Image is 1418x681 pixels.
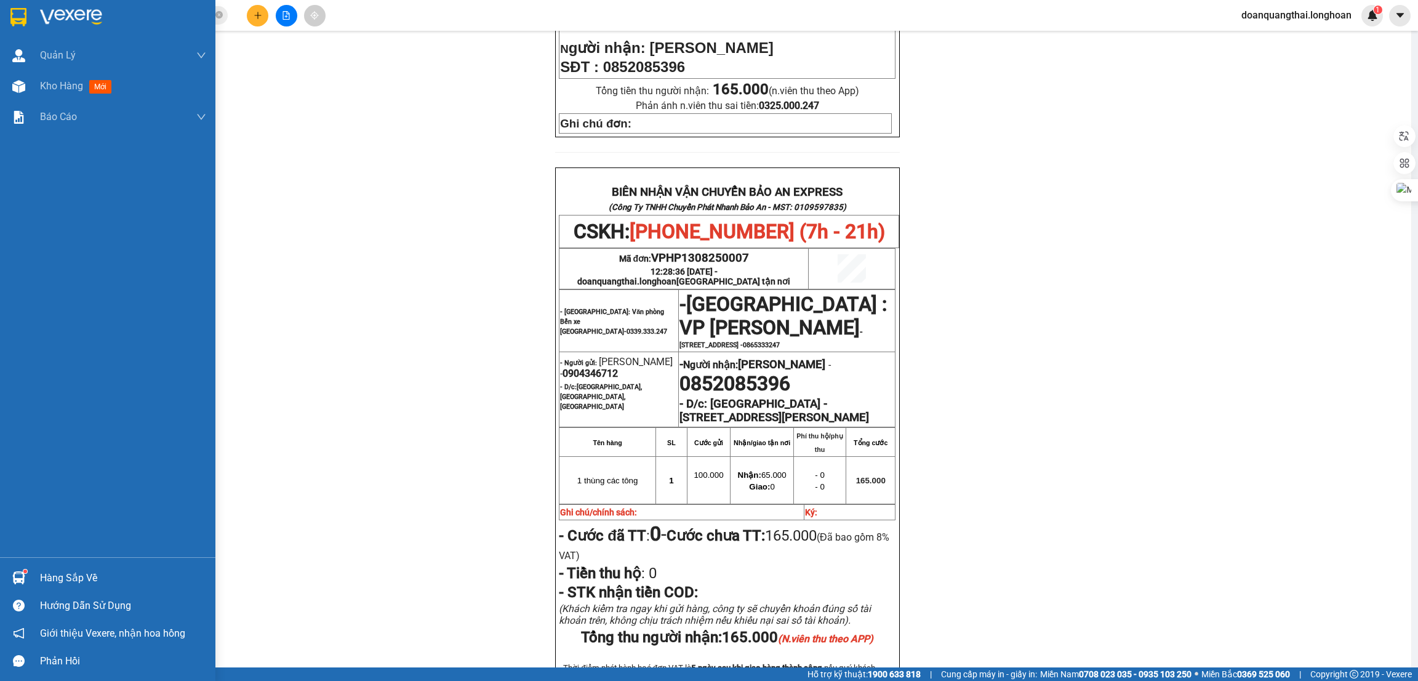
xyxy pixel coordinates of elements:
strong: CSKH: [34,26,65,37]
span: [PHONE_NUMBER] [5,26,94,48]
span: plus [254,11,262,20]
span: 100.000 [694,470,723,480]
span: doanquangthai.longhoan [1232,7,1361,23]
span: close-circle [215,11,223,18]
strong: Cước gửi [694,439,723,446]
span: 0852085396 [679,372,790,395]
span: Quản Lý [40,47,76,63]
span: - STK nhận tiền COD: [559,584,698,601]
button: plus [247,5,268,26]
strong: Ghi chú/chính sách: [560,507,637,517]
strong: - D/c: [679,397,707,411]
span: 165.000 [856,476,886,485]
strong: 0708 023 035 - 0935 103 250 [1079,669,1192,679]
span: (Khách kiểm tra ngay khi gửi hàng, công ty sẽ chuyển khoản đúng số tài khoản trên, không chịu trá... [559,603,871,626]
span: down [196,112,206,122]
strong: [GEOGRAPHIC_DATA] - [STREET_ADDRESS][PERSON_NAME] [679,397,869,424]
span: - [679,304,887,349]
span: VPHP1308250007 [651,251,749,265]
strong: - [679,358,825,371]
span: Người nhận: [683,359,825,371]
span: Miền Bắc [1201,667,1290,681]
span: close-circle [215,10,223,22]
sup: 1 [23,570,27,573]
img: icon-new-feature [1367,10,1378,21]
span: [PHONE_NUMBER] (7h - 21h) [630,220,885,243]
span: Phản ánh n.viên thu sai tiền: [636,100,819,111]
img: warehouse-icon [12,571,25,584]
img: solution-icon [12,111,25,124]
span: [STREET_ADDRESS] - [679,341,780,349]
strong: 5 ngày sau khi giao hàng thành công, [691,663,824,672]
span: - [679,292,686,316]
span: Giới thiệu Vexere, nhận hoa hồng [40,626,185,641]
span: [GEOGRAPHIC_DATA] : VP [PERSON_NAME] [679,292,887,339]
strong: - Cước đã TT [559,527,646,544]
span: 1 [1376,6,1380,14]
img: warehouse-icon [12,49,25,62]
span: aim [310,11,319,20]
button: aim [304,5,326,26]
span: gười nhận: [569,39,646,56]
span: : [559,565,657,582]
span: 1 thùng các tông [577,476,638,485]
strong: SL [667,439,676,446]
div: Phản hồi [40,652,206,671]
span: 12:28:36 [DATE] [5,85,77,95]
span: 65.000 [738,470,787,480]
strong: 0369 525 060 [1237,669,1290,679]
strong: 1900 633 818 [868,669,921,679]
span: (n.viên thu theo App) [713,85,859,97]
button: file-add [276,5,297,26]
span: 12:28:36 [DATE] - [577,267,790,286]
strong: SĐT : [560,58,599,75]
span: - 0 [815,470,825,480]
div: Hướng dẫn sử dụng [40,597,206,615]
div: Hàng sắp về [40,569,206,587]
strong: Nhận: [738,470,761,480]
button: caret-down [1389,5,1411,26]
span: down [196,50,206,60]
span: file-add [282,11,290,20]
span: 0852085396 [603,58,685,75]
strong: N [560,42,645,55]
span: [GEOGRAPHIC_DATA], [GEOGRAPHIC_DATA], [GEOGRAPHIC_DATA] [560,383,642,411]
span: Hỗ trợ kỹ thuật: [807,667,921,681]
span: Báo cáo [40,109,77,124]
span: [PERSON_NAME] [738,358,825,371]
span: [GEOGRAPHIC_DATA] tận nơi [676,276,790,286]
span: Mã đơn: VPHP1308250007 [5,66,188,83]
span: mới [89,80,111,94]
strong: BIÊN NHẬN VẬN CHUYỂN BẢO AN EXPRESS [612,185,843,199]
strong: (Công Ty TNHH Chuyển Phát Nhanh Bảo An - MST: 0109597835) [609,203,846,212]
span: Mã đơn: [619,254,750,264]
span: 0904346712 [563,368,618,379]
span: - 0 [815,482,825,491]
span: | [1299,667,1301,681]
strong: Cước chưa TT: [667,527,765,544]
span: notification [13,627,25,639]
span: - [650,522,667,546]
span: 0 [645,565,657,582]
strong: Phí thu hộ/phụ thu [796,432,843,453]
strong: - Tiền thu hộ [559,565,641,582]
span: - [825,359,831,371]
strong: Ghi chú đơn: [560,117,631,130]
strong: Tổng cước [854,439,887,446]
span: CÔNG TY TNHH CHUYỂN PHÁT NHANH BẢO AN [107,26,226,49]
strong: PHIẾU DÁN LÊN HÀNG [82,6,244,22]
span: message [13,655,25,667]
strong: - D/c: [560,383,642,411]
span: copyright [1350,670,1358,679]
span: [PERSON_NAME] [649,39,773,56]
img: warehouse-icon [12,80,25,93]
span: | [930,667,932,681]
span: Kho hàng [40,80,83,92]
span: 1 [669,476,673,485]
span: 0339.333.247 [627,328,667,336]
span: - [GEOGRAPHIC_DATA]: Văn phòng Bến xe [GEOGRAPHIC_DATA]- [560,308,667,336]
strong: Ký: [805,507,817,517]
span: CSKH: [574,220,885,243]
strong: Tên hàng [593,439,622,446]
img: logo-vxr [10,8,26,26]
